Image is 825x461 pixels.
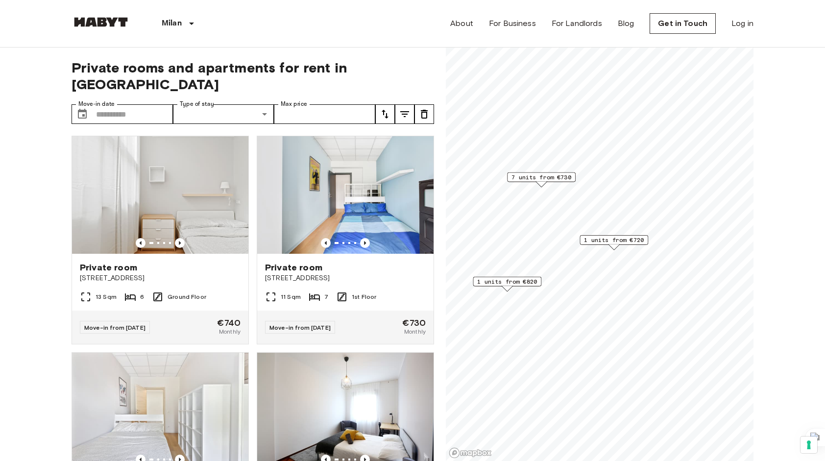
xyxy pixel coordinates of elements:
[414,104,434,124] button: tune
[402,318,426,327] span: €730
[80,273,241,283] span: [STREET_ADDRESS]
[395,104,414,124] button: tune
[449,447,492,459] a: Mapbox logo
[80,262,137,273] span: Private room
[450,18,473,29] a: About
[175,238,185,248] button: Previous image
[257,136,434,344] a: Marketing picture of unit IT-14-037-004-05HPrevious imagePrevious imagePrivate room[STREET_ADDRES...
[321,238,331,248] button: Previous image
[219,327,241,336] span: Monthly
[489,18,536,29] a: For Business
[257,136,434,254] img: Marketing picture of unit IT-14-037-004-05H
[584,236,644,244] span: 1 units from €720
[801,437,817,453] button: Your consent preferences for tracking technologies
[72,136,248,254] img: Marketing picture of unit IT-14-037-001-06H
[73,104,92,124] button: Choose date
[72,136,249,344] a: Marketing picture of unit IT-14-037-001-06HPrevious imagePrevious imagePrivate room[STREET_ADDRES...
[84,324,146,331] span: Move-in from [DATE]
[507,172,576,188] div: Map marker
[650,13,716,34] a: Get in Touch
[269,324,331,331] span: Move-in from [DATE]
[324,292,328,301] span: 7
[375,104,395,124] button: tune
[265,273,426,283] span: [STREET_ADDRESS]
[78,100,115,108] label: Move-in date
[404,327,426,336] span: Monthly
[473,277,541,292] div: Map marker
[580,235,648,250] div: Map marker
[281,100,307,108] label: Max price
[168,292,206,301] span: Ground Floor
[552,18,602,29] a: For Landlords
[96,292,117,301] span: 13 Sqm
[72,17,130,27] img: Habyt
[265,262,322,273] span: Private room
[72,59,434,93] span: Private rooms and apartments for rent in [GEOGRAPHIC_DATA]
[136,238,146,248] button: Previous image
[140,292,144,301] span: 6
[477,277,537,286] span: 1 units from €820
[511,173,571,182] span: 7 units from €730
[731,18,753,29] a: Log in
[162,18,182,29] p: Milan
[180,100,214,108] label: Type of stay
[281,292,301,301] span: 11 Sqm
[360,238,370,248] button: Previous image
[217,318,241,327] span: €740
[352,292,376,301] span: 1st Floor
[618,18,634,29] a: Blog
